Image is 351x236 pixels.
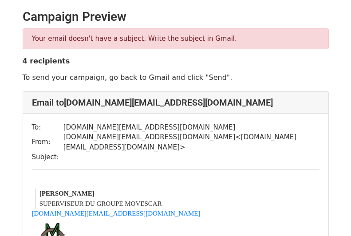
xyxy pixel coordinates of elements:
h2: Campaign Preview [23,9,329,24]
h4: Email to [DOMAIN_NAME][EMAIL_ADDRESS][DOMAIN_NAME] [32,97,319,108]
b: [PERSON_NAME] [39,190,95,197]
p: Your email doesn't have a subject. Write the subject in Gmail. [32,34,319,43]
td: [DOMAIN_NAME][EMAIL_ADDRESS][DOMAIN_NAME] < [DOMAIN_NAME][EMAIL_ADDRESS][DOMAIN_NAME] > [63,132,319,152]
td: To: [32,122,63,133]
td: Subject: [32,152,63,162]
td: From: [32,132,63,152]
p: To send your campaign, go back to Gmail and click "Send". [23,73,329,82]
strong: 4 recipients [23,57,70,65]
td: [DOMAIN_NAME][EMAIL_ADDRESS][DOMAIN_NAME] [63,122,319,133]
a: [DOMAIN_NAME][EMAIL_ADDRESS][DOMAIN_NAME] [32,210,201,217]
font: SUPERVISEUR DU GROUPE MOVESCAR [39,200,162,207]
